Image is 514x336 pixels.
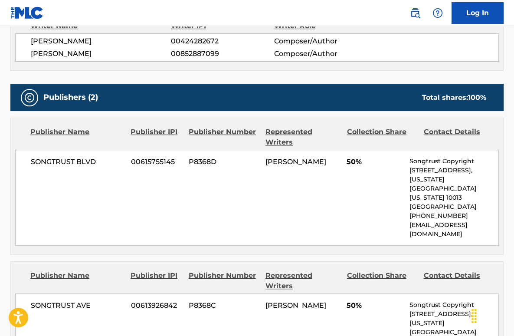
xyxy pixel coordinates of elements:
[189,127,259,148] div: Publisher Number
[409,166,498,175] p: [STREET_ADDRESS],
[265,127,340,148] div: Represented Writers
[265,270,340,291] div: Represented Writers
[452,2,504,24] a: Log In
[409,300,498,310] p: Songtrust Copyright
[347,300,403,311] span: 50%
[265,301,326,310] span: [PERSON_NAME]
[347,157,403,167] span: 50%
[274,36,368,46] span: Composer/Author
[274,21,368,31] div: Writer Role
[189,300,259,311] span: P8368C
[43,92,98,102] h5: Publishers (2)
[10,7,44,19] img: MLC Logo
[131,270,182,291] div: Publisher IPI
[424,127,494,148] div: Contact Details
[409,221,498,239] p: [EMAIL_ADDRESS][DOMAIN_NAME]
[274,49,368,59] span: Composer/Author
[189,157,259,167] span: P8368D
[31,36,171,46] span: [PERSON_NAME]
[171,21,274,31] div: Writer IPI
[409,310,498,319] p: [STREET_ADDRESS],
[471,294,514,336] iframe: Chat Widget
[171,49,274,59] span: 00852887099
[265,158,326,166] span: [PERSON_NAME]
[131,157,183,167] span: 00615755145
[432,8,443,18] img: help
[31,49,171,59] span: [PERSON_NAME]
[410,8,420,18] img: search
[30,127,124,148] div: Publisher Name
[24,92,35,103] img: Publishers
[409,157,498,166] p: Songtrust Copyright
[131,127,182,148] div: Publisher IPI
[409,175,498,202] p: [US_STATE][GEOGRAPHIC_DATA][US_STATE] 10013
[30,21,171,31] div: Writer Name
[409,202,498,211] p: [GEOGRAPHIC_DATA]
[467,303,481,329] div: Drag
[406,4,424,22] a: Public Search
[422,92,486,103] div: Total shares:
[189,270,259,291] div: Publisher Number
[409,211,498,221] p: [PHONE_NUMBER]
[31,157,124,167] span: SONGTRUST BLVD
[30,270,124,291] div: Publisher Name
[429,4,446,22] div: Help
[171,36,274,46] span: 00424282672
[468,93,486,102] span: 100 %
[424,270,494,291] div: Contact Details
[131,300,183,311] span: 00613926842
[347,127,417,148] div: Collection Share
[347,270,417,291] div: Collection Share
[31,300,124,311] span: SONGTRUST AVE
